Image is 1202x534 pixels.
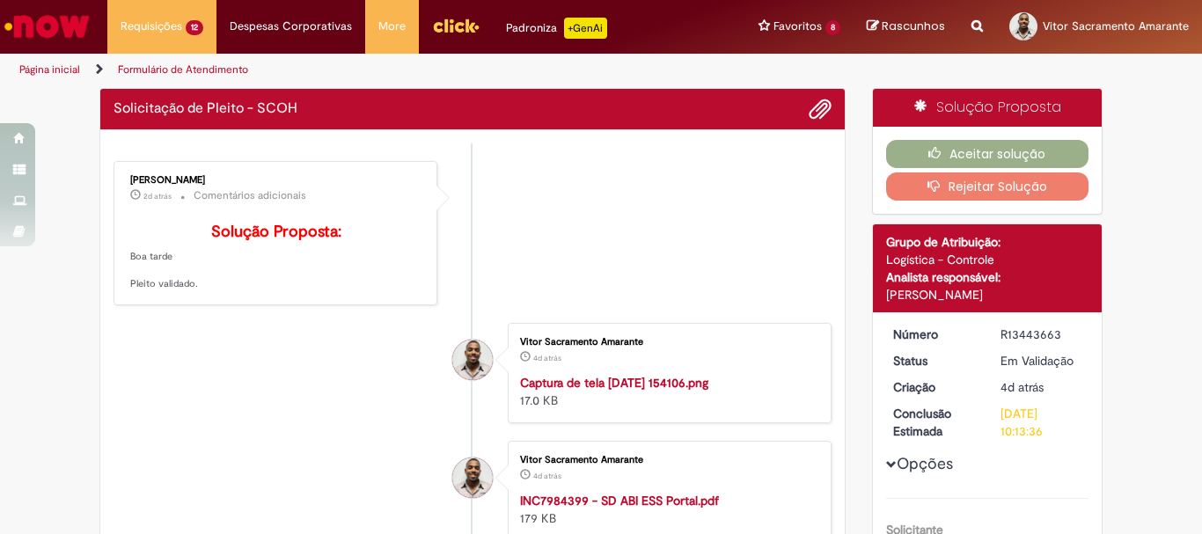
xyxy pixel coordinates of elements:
button: Adicionar anexos [809,98,832,121]
div: Analista responsável: [886,268,1089,286]
a: Formulário de Atendimento [118,62,248,77]
div: 17.0 KB [520,374,813,409]
div: Vitor Sacramento Amarante [452,457,493,498]
time: 25/08/2025 11:13:33 [1000,379,1044,395]
a: Página inicial [19,62,80,77]
span: 2d atrás [143,191,172,201]
button: Aceitar solução [886,140,1089,168]
p: +GenAi [564,18,607,39]
span: 4d atrás [533,353,561,363]
span: 8 [825,20,840,35]
div: Logística - Controle [886,251,1089,268]
span: Favoritos [773,18,822,35]
span: Requisições [121,18,182,35]
img: click_logo_yellow_360x200.png [432,12,480,39]
h2: Solicitação de Pleito - SCOH Histórico de tíquete [114,101,297,117]
div: R13443663 [1000,326,1082,343]
span: 4d atrás [533,471,561,481]
dt: Número [880,326,988,343]
div: Solução Proposta [873,89,1103,127]
img: ServiceNow [2,9,92,44]
div: Em Validação [1000,352,1082,369]
span: Rascunhos [882,18,945,34]
div: Vitor Sacramento Amarante [520,455,813,465]
dt: Conclusão Estimada [880,405,988,440]
span: 12 [186,20,203,35]
div: 25/08/2025 11:13:33 [1000,378,1082,396]
span: Despesas Corporativas [230,18,352,35]
div: Padroniza [506,18,607,39]
span: More [378,18,406,35]
b: Solução Proposta: [211,222,341,242]
time: 27/08/2025 12:17:57 [143,191,172,201]
a: Captura de tela [DATE] 154106.png [520,375,708,391]
a: INC7984399 - SD ABI ESS Portal.pdf [520,493,719,508]
div: Grupo de Atribuição: [886,233,1089,251]
div: [DATE] 10:13:36 [1000,405,1082,440]
time: 25/08/2025 11:11:08 [533,353,561,363]
div: 179 KB [520,492,813,527]
small: Comentários adicionais [194,188,306,203]
time: 25/08/2025 11:11:08 [533,471,561,481]
span: 4d atrás [1000,379,1044,395]
span: Vitor Sacramento Amarante [1043,18,1189,33]
div: [PERSON_NAME] [886,286,1089,304]
p: Boa tarde Pleito validado. [130,223,423,291]
dt: Criação [880,378,988,396]
div: Vitor Sacramento Amarante [520,337,813,347]
ul: Trilhas de página [13,54,788,86]
div: [PERSON_NAME] [130,175,423,186]
a: Rascunhos [867,18,945,35]
div: Vitor Sacramento Amarante [452,340,493,380]
dt: Status [880,352,988,369]
button: Rejeitar Solução [886,172,1089,201]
